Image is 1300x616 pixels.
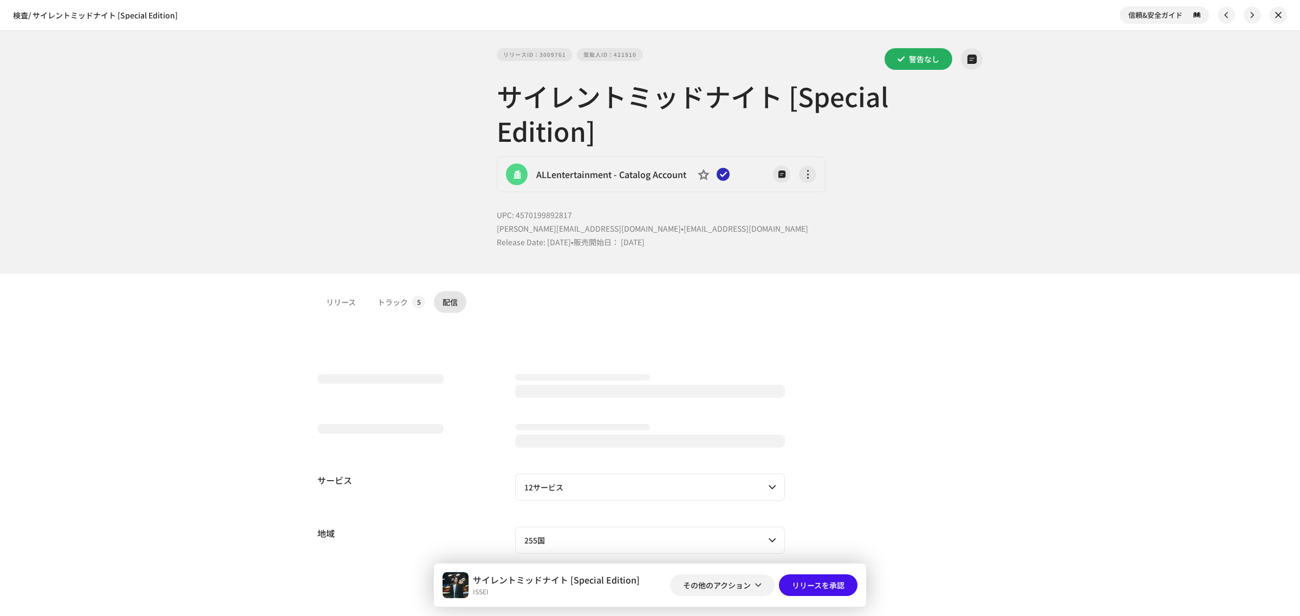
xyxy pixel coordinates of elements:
[497,209,514,220] span: UPC:
[497,223,983,234] p: •
[443,572,469,598] img: 4d597b67-221f-4a14-a8b1-63f08edb8d28
[670,574,775,596] button: その他のアクション
[443,291,458,313] div: 配信
[536,168,686,181] strong: ALLentertainment - Catalog Account
[317,474,498,487] h5: サービス
[326,291,356,313] div: リリース
[684,223,808,234] span: [EMAIL_ADDRESS][DOMAIN_NAME]
[497,237,574,247] span: •
[503,44,566,65] span: リリースID：3009761
[497,237,545,247] span: Release Date:
[683,574,751,596] span: その他のアクション
[577,48,643,61] button: 受取人ID：421910
[792,574,844,596] span: リリースを承認
[317,527,498,540] h5: 地域
[497,223,681,234] span: [PERSON_NAME][EMAIL_ADDRESS][DOMAIN_NAME]
[547,237,571,247] span: [DATE]
[378,291,408,313] div: トラック
[473,586,640,597] small: サイレントミッドナイト [Special Edition]
[473,573,640,586] h5: サイレントミッドナイト [Special Edition]
[515,527,785,554] p-accordion-header: 255国
[574,237,619,247] span: 販売開始日：
[497,78,983,148] h1: サイレントミッドナイト [Special Edition]
[515,474,785,501] p-accordion-header: 12サービス
[412,296,425,309] p-badge: 5
[779,574,857,596] button: リリースを承認
[583,44,636,65] span: 受取人ID：421910
[497,48,573,61] button: リリースID：3009761
[621,237,645,247] span: [DATE]
[516,209,572,220] span: 4570199892817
